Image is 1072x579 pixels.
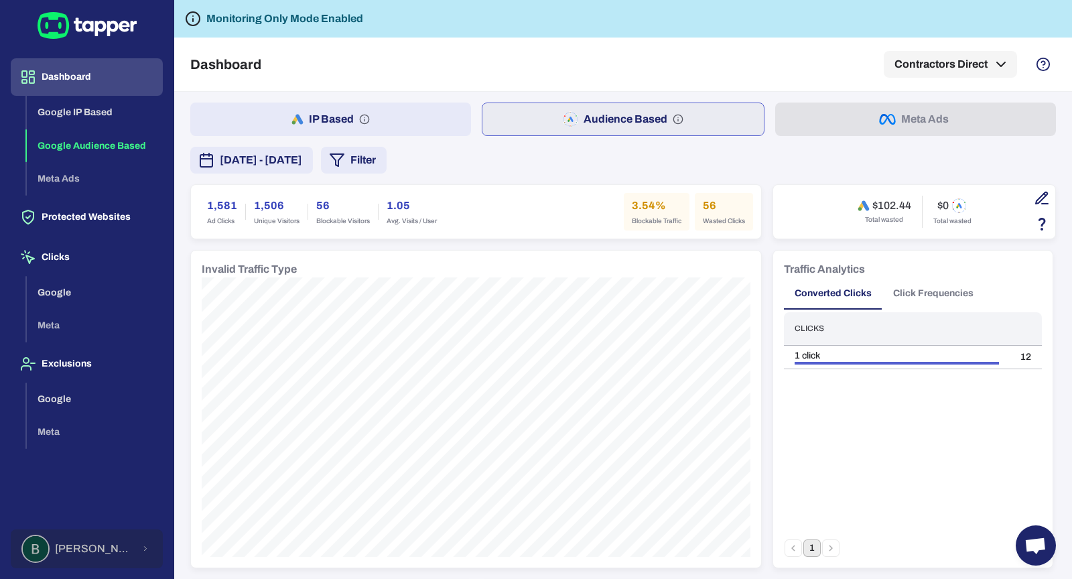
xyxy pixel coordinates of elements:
button: Filter [321,147,387,174]
h6: Monitoring Only Mode Enabled [206,11,363,27]
button: Protected Websites [11,198,163,236]
span: Total wasted [865,215,903,224]
button: Click Frequencies [882,277,984,310]
button: Audience Based [482,103,764,136]
button: Exclusions [11,345,163,383]
button: Google IP Based [27,96,163,129]
td: 12 [1010,345,1042,369]
span: [PERSON_NAME] [PERSON_NAME] [55,542,133,556]
span: Total wasted [933,216,972,226]
h6: Traffic Analytics [784,261,865,277]
h5: Dashboard [190,56,261,72]
button: Barry Cummings[PERSON_NAME] [PERSON_NAME] [11,529,163,568]
th: Clicks [784,312,1010,345]
div: 1 click [795,350,999,362]
button: Google Audience Based [27,129,163,163]
img: Barry Cummings [23,536,48,562]
button: Contractors Direct [884,51,1017,78]
span: Unique Visitors [254,216,299,226]
a: Google [27,392,163,403]
a: Google [27,285,163,297]
button: page 1 [803,539,821,557]
button: Google [27,276,163,310]
a: Google IP Based [27,106,163,117]
svg: IP based: Search, Display, and Shopping. [359,114,370,125]
h6: 1.05 [387,198,437,214]
button: Converted Clicks [784,277,882,310]
h6: 56 [316,198,370,214]
button: Google [27,383,163,416]
span: Blockable Visitors [316,216,370,226]
a: Dashboard [11,70,163,82]
h6: $102.44 [872,199,911,212]
nav: pagination navigation [784,539,840,557]
h6: $0 [937,199,949,212]
h6: 56 [703,198,745,214]
button: Estimation based on the quantity of invalid click x cost-per-click. [1030,212,1053,235]
span: Wasted Clicks [703,216,745,226]
a: Clicks [11,251,163,262]
h6: 1,581 [207,198,237,214]
h6: 1,506 [254,198,299,214]
span: Blockable Traffic [632,216,681,226]
h6: Invalid Traffic Type [202,261,297,277]
h6: 3.54% [632,198,681,214]
div: Open chat [1016,525,1056,566]
span: Avg. Visits / User [387,216,437,226]
button: IP Based [190,103,471,136]
button: [DATE] - [DATE] [190,147,313,174]
button: Clicks [11,239,163,276]
span: Ad Clicks [207,216,237,226]
a: Exclusions [11,357,163,369]
a: Google Audience Based [27,139,163,150]
a: Protected Websites [11,210,163,222]
svg: Audience based: Search, Display, Shopping, Video Performance Max, Demand Generation [673,114,683,125]
button: Dashboard [11,58,163,96]
svg: Tapper is not blocking any fraudulent activity for this domain [185,11,201,27]
span: [DATE] - [DATE] [220,152,302,168]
